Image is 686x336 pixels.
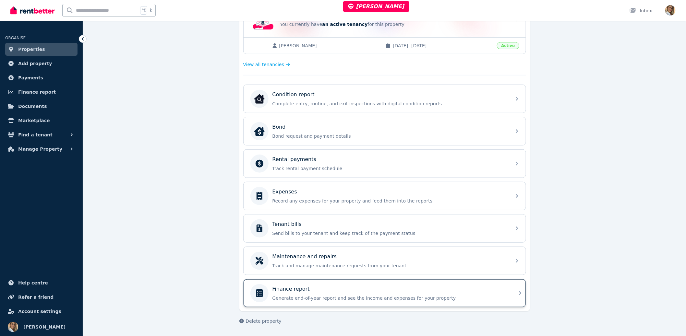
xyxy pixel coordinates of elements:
span: [PERSON_NAME] [23,323,66,331]
span: [DATE] - [DATE] [393,42,493,49]
span: Delete property [246,318,282,324]
p: Condition report [272,91,315,98]
a: Finance report [5,86,78,98]
a: View all tenancies [243,61,290,68]
img: Bond [254,126,265,136]
img: RentBetter [10,6,54,15]
span: Marketplace [18,117,50,124]
span: Manage Property [18,145,62,153]
p: Tenant bills [272,220,302,228]
p: Send bills to your tenant and keep track of the payment status [272,230,507,237]
a: Maintenance and repairsTrack and manage maintenance requests from your tenant [244,247,526,275]
span: [PERSON_NAME] [348,3,404,9]
span: Account settings [18,307,61,315]
p: Track rental payment schedule [272,165,507,172]
a: Finance reportGenerate end-of-year report and see the income and expenses for your property [244,279,526,307]
span: Active [497,42,519,49]
span: [PERSON_NAME] [279,42,379,49]
a: Rental paymentsTrack rental payment schedule [244,150,526,178]
a: Account settings [5,305,78,318]
p: Bond request and payment details [272,133,507,139]
p: You currently have for this property [280,21,507,28]
a: Help centre [5,276,78,289]
a: Documents [5,100,78,113]
button: Manage Property [5,143,78,156]
p: Complete entry, routine, and exit inspections with digital condition reports [272,100,507,107]
p: Expenses [272,188,297,196]
div: Inbox [630,7,652,14]
button: Find a tenant [5,128,78,141]
span: Documents [18,102,47,110]
img: Jodie Cartmer [8,322,18,332]
img: Jodie Cartmer [665,5,676,16]
span: an active tenancy [322,22,368,27]
p: Bond [272,123,286,131]
a: Marketplace [5,114,78,127]
span: Payments [18,74,43,82]
a: Properties [5,43,78,56]
p: Maintenance and repairs [272,253,337,261]
a: Tenant billsSend bills to your tenant and keep track of the payment status [244,214,526,242]
p: Record any expenses for your property and feed them into the reports [272,198,507,204]
span: Finance report [18,88,56,96]
button: Delete property [239,318,282,324]
span: Help centre [18,279,48,287]
a: Refer a friend [5,291,78,304]
a: ExpensesRecord any expenses for your property and feed them into the reports [244,182,526,210]
span: View all tenancies [243,61,284,68]
span: Add property [18,60,52,67]
a: Condition reportCondition reportComplete entry, routine, and exit inspections with digital condit... [244,85,526,113]
span: Find a tenant [18,131,53,139]
p: Rental payments [272,156,317,163]
p: Generate end-of-year report and see the income and expenses for your property [272,295,507,301]
a: Add property [5,57,78,70]
p: Track and manage maintenance requests from your tenant [272,262,507,269]
a: BondBondBond request and payment details [244,117,526,145]
span: Refer a friend [18,293,54,301]
span: ORGANISE [5,36,26,40]
span: Properties [18,45,45,53]
img: Condition report [254,94,265,104]
p: Finance report [272,285,310,293]
a: Payments [5,71,78,84]
span: k [150,8,152,13]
